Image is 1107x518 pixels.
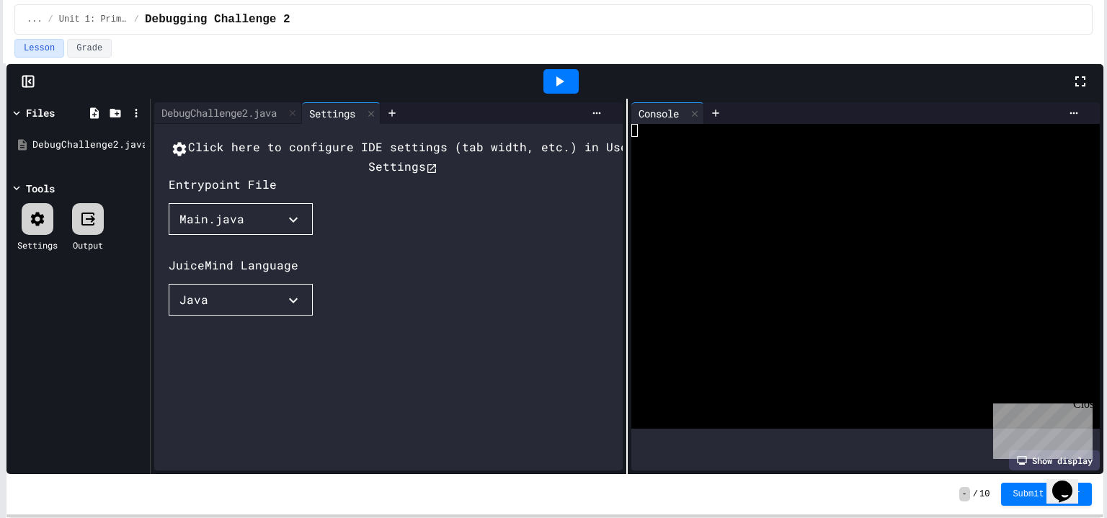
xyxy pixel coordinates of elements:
span: Submit Answer [1013,488,1080,500]
button: Click here to configure IDE settings (tab width, etc.) in User Settings [169,138,637,176]
span: / [48,14,53,25]
button: Submit Answer [1001,483,1092,506]
button: Java [169,284,313,316]
div: Tools [26,181,55,196]
div: Chat with us now!Close [6,6,99,91]
button: Lesson [14,39,64,58]
div: Settings [17,238,58,251]
div: DebugChallenge2.java [32,138,145,152]
div: Entrypoint File [169,176,277,193]
span: - [959,487,970,501]
span: / [134,14,139,25]
div: Main.java [179,210,244,228]
div: Console [631,106,686,121]
div: Output [73,238,103,251]
div: DebugChallenge2.java [154,102,302,124]
div: Java [179,291,208,308]
div: Show display [1009,450,1100,470]
span: ... [27,14,43,25]
iframe: chat widget [1046,460,1093,504]
div: Settings [302,106,363,121]
iframe: chat widget [987,398,1093,459]
button: Main.java [169,203,313,235]
div: Console [631,102,704,124]
span: 10 [979,488,990,500]
button: Grade [67,39,112,58]
span: / [973,488,978,500]
div: JuiceMind Language [169,256,298,274]
div: Settings [302,102,381,124]
span: Unit 1: Primitive Types [59,14,128,25]
span: Debugging Challenge 2 [145,11,290,28]
div: DebugChallenge2.java [154,105,284,120]
div: Files [26,105,55,120]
